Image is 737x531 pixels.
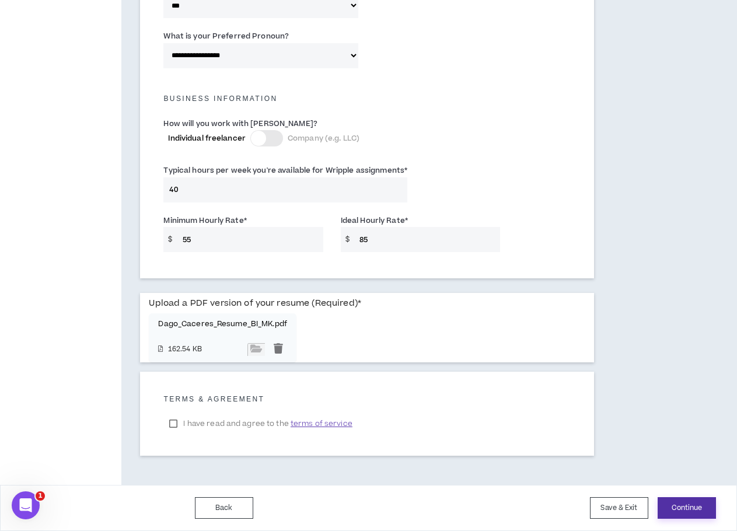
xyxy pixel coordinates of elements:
span: terms of service [291,418,352,429]
span: $ [163,227,177,252]
label: Typical hours per week you're available for Wripple assignments [163,161,407,180]
label: What is your Preferred Pronoun? [163,27,289,46]
button: Continue [658,497,716,519]
label: I have read and agree to the [163,415,358,432]
input: Ex $90 [354,227,500,252]
h5: Business Information [155,95,579,103]
label: Minimum Hourly Rate [163,211,246,230]
p: Dago_Caceres_Resume_BI_MK.pdf [158,320,287,329]
label: Upload a PDF version of your resume (Required) [149,293,361,313]
h5: Terms & Agreement [163,395,571,403]
span: Individual freelancer [168,133,246,144]
iframe: Intercom live chat [12,491,40,519]
button: Back [195,497,253,519]
span: 1 [36,491,45,501]
small: 162.54 KB [168,345,209,355]
input: Ex $75 [177,227,323,252]
label: Ideal Hourly Rate [341,211,408,230]
span: $ [341,227,354,252]
label: How will you work with [PERSON_NAME]? [163,114,317,133]
button: Save & Exit [590,497,648,519]
span: Company (e.g. LLC) [288,133,359,144]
